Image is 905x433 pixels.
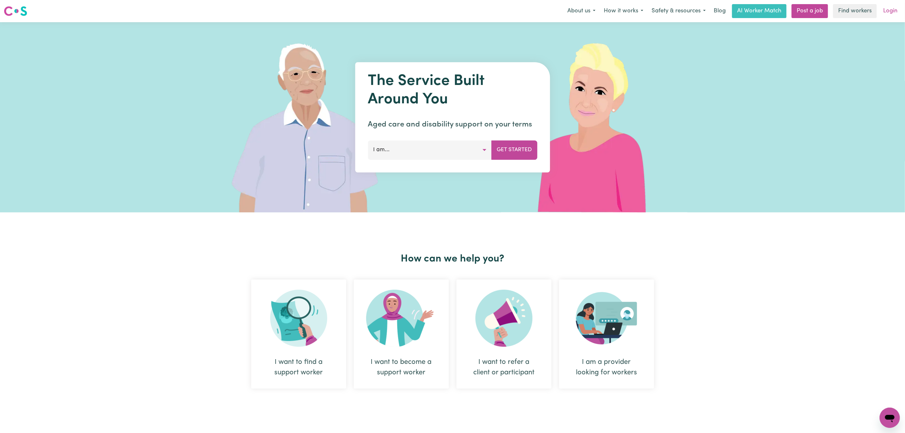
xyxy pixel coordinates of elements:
[247,253,658,265] h2: How can we help you?
[368,140,492,159] button: I am...
[879,4,901,18] a: Login
[354,280,449,389] div: I want to become a support worker
[600,4,647,18] button: How it works
[559,280,654,389] div: I am a provider looking for workers
[792,4,828,18] a: Post a job
[574,357,639,378] div: I am a provider looking for workers
[4,4,27,18] a: Careseekers logo
[475,290,532,347] img: Refer
[880,408,900,428] iframe: Button to launch messaging window, conversation in progress
[732,4,787,18] a: AI Worker Match
[563,4,600,18] button: About us
[472,357,536,378] div: I want to refer a client or participant
[4,5,27,17] img: Careseekers logo
[369,357,434,378] div: I want to become a support worker
[456,280,551,389] div: I want to refer a client or participant
[647,4,710,18] button: Safety & resources
[266,357,331,378] div: I want to find a support worker
[270,290,327,347] img: Search
[368,119,537,130] p: Aged care and disability support on your terms
[710,4,730,18] a: Blog
[833,4,877,18] a: Find workers
[251,280,346,389] div: I want to find a support worker
[576,290,637,347] img: Provider
[366,290,437,347] img: Become Worker
[491,140,537,159] button: Get Started
[368,72,537,109] h1: The Service Built Around You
